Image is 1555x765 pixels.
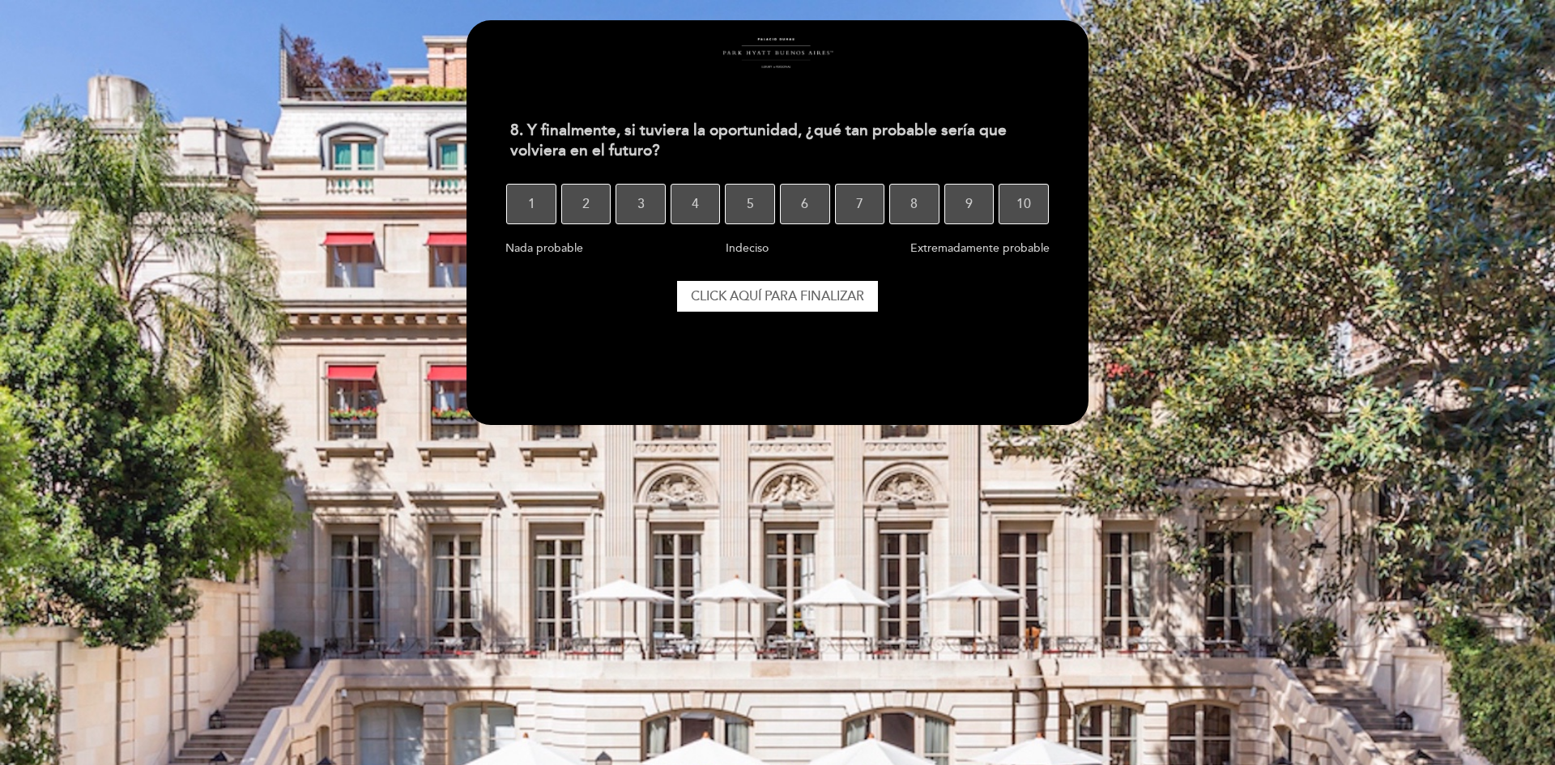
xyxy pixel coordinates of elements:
div: 8. Y finalmente, si tuviera la oportunidad, ¿qué tan probable sería que volviera en el futuro? [497,111,1057,171]
button: 9 [944,184,995,224]
span: 9 [965,181,973,227]
button: 8 [889,184,939,224]
span: 3 [637,181,645,227]
button: 4 [671,184,721,224]
button: 6 [780,184,830,224]
span: Indeciso [726,241,769,255]
span: 4 [692,181,699,227]
span: 1 [528,181,535,227]
span: 2 [582,181,590,227]
button: 10 [999,184,1049,224]
span: 7 [856,181,863,227]
span: 6 [801,181,808,227]
span: 10 [1016,181,1031,227]
img: header_1658240351.png [721,36,834,69]
span: 5 [747,181,754,227]
button: 7 [835,184,885,224]
button: 5 [725,184,775,224]
button: 3 [616,184,666,224]
span: Nada probable [505,241,583,255]
span: Extremadamente probable [910,241,1050,255]
button: 1 [506,184,556,224]
button: 2 [561,184,611,224]
button: Click aquí para finalizar [677,281,878,312]
span: 8 [910,181,918,227]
